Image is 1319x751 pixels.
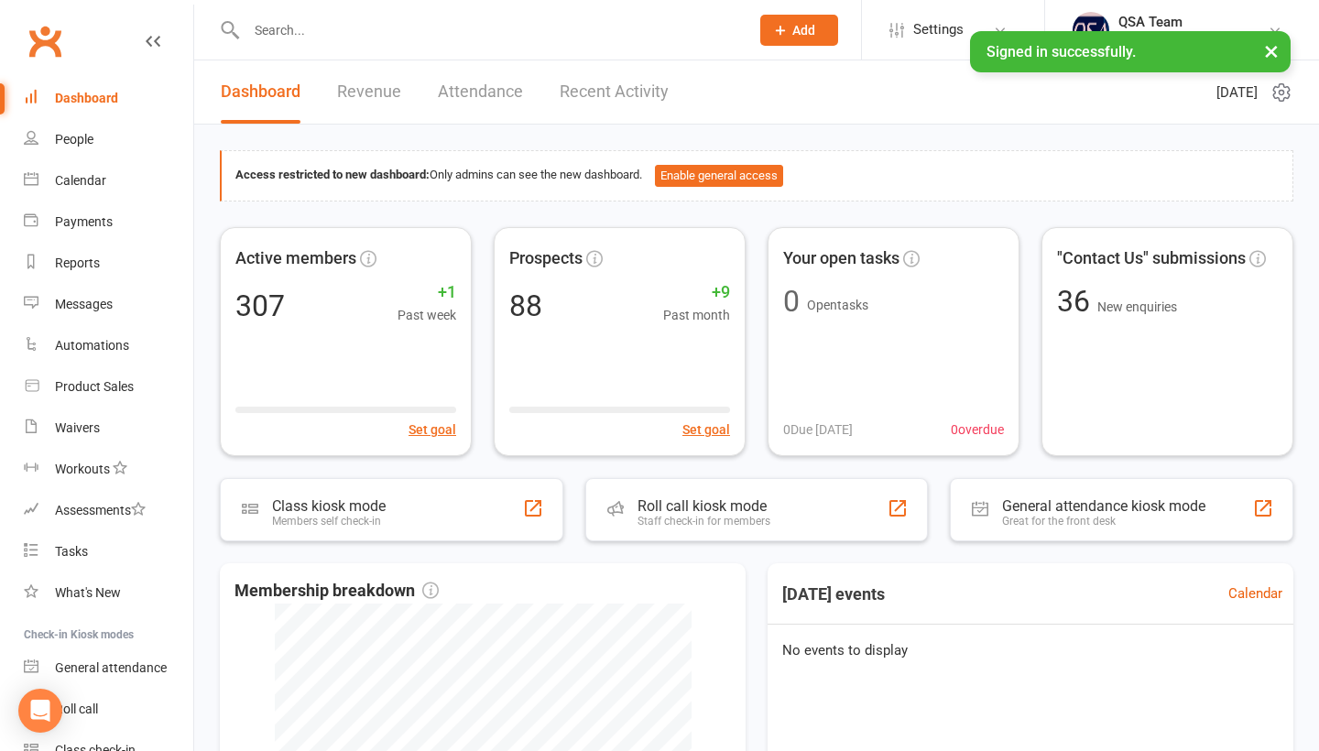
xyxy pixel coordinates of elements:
[55,702,98,716] div: Roll call
[241,17,736,43] input: Search...
[1057,284,1097,319] span: 36
[272,515,386,528] div: Members self check-in
[24,201,193,243] a: Payments
[1228,582,1282,604] a: Calendar
[768,578,899,611] h3: [DATE] events
[682,419,730,440] button: Set goal
[55,91,118,105] div: Dashboard
[24,78,193,119] a: Dashboard
[24,284,193,325] a: Messages
[24,572,193,614] a: What's New
[951,419,1004,440] span: 0 overdue
[783,287,800,316] div: 0
[24,449,193,490] a: Workouts
[1057,245,1246,272] span: "Contact Us" submissions
[24,366,193,408] a: Product Sales
[560,60,669,124] a: Recent Activity
[337,60,401,124] a: Revenue
[409,419,456,440] button: Set goal
[638,497,770,515] div: Roll call kiosk mode
[1216,82,1258,103] span: [DATE]
[509,291,542,321] div: 88
[235,245,356,272] span: Active members
[24,325,193,366] a: Automations
[783,245,899,272] span: Your open tasks
[55,585,121,600] div: What's New
[24,119,193,160] a: People
[55,256,100,270] div: Reports
[1002,515,1205,528] div: Great for the front desk
[24,689,193,730] a: Roll call
[760,15,838,46] button: Add
[235,168,430,181] strong: Access restricted to new dashboard:
[663,305,730,325] span: Past month
[24,243,193,284] a: Reports
[235,165,1279,187] div: Only admins can see the new dashboard.
[1097,299,1177,314] span: New enquiries
[792,23,815,38] span: Add
[24,531,193,572] a: Tasks
[55,660,167,675] div: General attendance
[398,279,456,306] span: +1
[55,173,106,188] div: Calendar
[987,43,1136,60] span: Signed in successfully.
[24,490,193,531] a: Assessments
[24,160,193,201] a: Calendar
[272,497,386,515] div: Class kiosk mode
[55,132,93,147] div: People
[1002,497,1205,515] div: General attendance kiosk mode
[1073,12,1109,49] img: thumb_image1645967867.png
[663,279,730,306] span: +9
[760,625,1301,676] div: No events to display
[55,503,146,517] div: Assessments
[638,515,770,528] div: Staff check-in for members
[913,9,964,50] span: Settings
[55,297,113,311] div: Messages
[807,298,868,312] span: Open tasks
[24,648,193,689] a: General attendance kiosk mode
[22,18,68,64] a: Clubworx
[509,245,583,272] span: Prospects
[234,578,439,604] span: Membership breakdown
[18,689,62,733] div: Open Intercom Messenger
[24,408,193,449] a: Waivers
[438,60,523,124] a: Attendance
[55,214,113,229] div: Payments
[221,60,300,124] a: Dashboard
[1118,30,1229,47] div: QSA Sport Aerobics
[655,165,783,187] button: Enable general access
[55,379,134,394] div: Product Sales
[235,291,285,321] div: 307
[55,462,110,476] div: Workouts
[783,419,853,440] span: 0 Due [DATE]
[55,544,88,559] div: Tasks
[398,305,456,325] span: Past week
[55,420,100,435] div: Waivers
[1118,14,1229,30] div: QSA Team
[55,338,129,353] div: Automations
[1255,31,1288,71] button: ×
